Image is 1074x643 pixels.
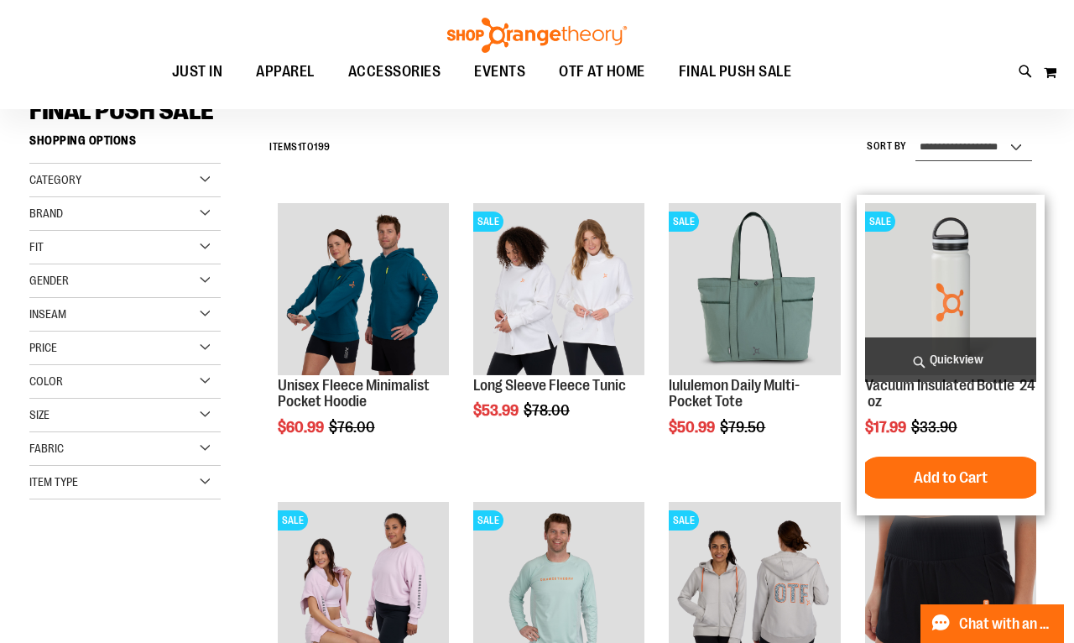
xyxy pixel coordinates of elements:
[914,468,988,487] span: Add to Cart
[542,53,662,91] a: OTF AT HOME
[920,604,1065,643] button: Chat with an Expert
[858,457,1043,499] button: Add to Cart
[29,475,78,489] span: Item Type
[959,616,1054,632] span: Chat with an Expert
[457,53,542,91] a: EVENTS
[298,141,302,153] span: 1
[29,442,64,455] span: Fabric
[559,53,645,91] span: OTF AT HOME
[239,53,331,91] a: APPAREL
[473,203,644,377] a: Product image for Fleece Long SleeveSALE
[857,195,1045,515] div: product
[867,139,907,154] label: Sort By
[473,402,521,419] span: $53.99
[29,408,50,421] span: Size
[474,53,525,91] span: EVENTS
[29,173,81,186] span: Category
[278,377,430,410] a: Unisex Fleece Minimalist Pocket Hoodie
[669,510,699,531] span: SALE
[662,53,809,91] a: FINAL PUSH SALE
[278,203,449,377] a: Unisex Fleece Minimalist Pocket Hoodie
[465,195,653,462] div: product
[256,53,315,91] span: APPAREL
[473,203,644,374] img: Product image for Fleece Long Sleeve
[669,203,840,377] a: lululemon Daily Multi-Pocket ToteSALE
[329,419,378,436] span: $76.00
[660,195,848,478] div: product
[29,126,221,164] strong: Shopping Options
[29,374,63,388] span: Color
[473,377,626,394] a: Long Sleeve Fleece Tunic
[348,53,441,91] span: ACCESSORIES
[29,274,69,287] span: Gender
[278,203,449,374] img: Unisex Fleece Minimalist Pocket Hoodie
[911,419,960,436] span: $33.90
[29,206,63,220] span: Brand
[29,307,66,321] span: Inseam
[445,18,629,53] img: Shop Orangetheory
[269,195,457,478] div: product
[669,203,840,374] img: lululemon Daily Multi-Pocket Tote
[473,510,503,531] span: SALE
[172,53,223,91] span: JUST IN
[865,419,909,436] span: $17.99
[155,53,240,91] a: JUST IN
[865,212,895,232] span: SALE
[473,212,503,232] span: SALE
[331,53,458,91] a: ACCESSORIES
[524,402,572,419] span: $78.00
[29,341,57,354] span: Price
[669,419,717,436] span: $50.99
[314,141,331,153] span: 199
[669,377,800,410] a: lululemon Daily Multi-Pocket Tote
[679,53,792,91] span: FINAL PUSH SALE
[865,203,1036,377] a: Vacuum Insulated Bottle 24 ozSALE
[720,419,768,436] span: $79.50
[865,337,1036,382] a: Quickview
[29,97,214,125] span: FINAL PUSH SALE
[278,419,326,436] span: $60.99
[269,134,331,160] h2: Items to
[865,377,1035,410] a: Vacuum Insulated Bottle 24 oz
[865,203,1036,374] img: Vacuum Insulated Bottle 24 oz
[29,240,44,254] span: Fit
[278,510,308,531] span: SALE
[669,212,699,232] span: SALE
